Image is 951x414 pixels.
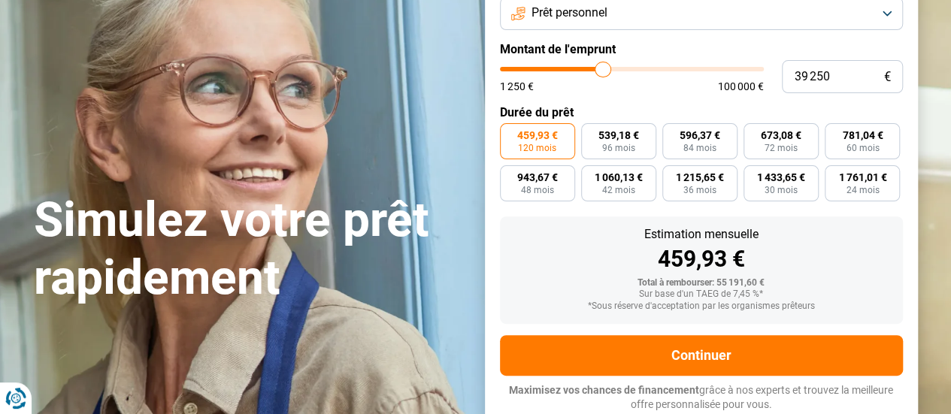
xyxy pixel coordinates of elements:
[518,144,556,153] span: 120 mois
[512,248,891,270] div: 459,93 €
[842,130,883,141] span: 781,04 €
[683,186,716,195] span: 36 mois
[846,186,879,195] span: 24 mois
[500,335,903,376] button: Continuer
[517,130,558,141] span: 459,93 €
[34,192,467,307] h1: Simulez votre prêt rapidement
[884,71,891,83] span: €
[512,278,891,289] div: Total à rembourser: 55 191,60 €
[512,228,891,240] div: Estimation mensuelle
[521,186,554,195] span: 48 mois
[512,289,891,300] div: Sur base d'un TAEG de 7,45 %*
[595,172,643,183] span: 1 060,13 €
[846,144,879,153] span: 60 mois
[676,172,724,183] span: 1 215,65 €
[761,130,801,141] span: 673,08 €
[683,144,716,153] span: 84 mois
[500,81,534,92] span: 1 250 €
[718,81,764,92] span: 100 000 €
[532,5,607,21] span: Prêt personnel
[765,186,798,195] span: 30 mois
[602,186,635,195] span: 42 mois
[517,172,558,183] span: 943,67 €
[602,144,635,153] span: 96 mois
[500,383,903,412] p: grâce à nos experts et trouvez la meilleure offre personnalisée pour vous.
[838,172,886,183] span: 1 761,01 €
[765,144,798,153] span: 72 mois
[500,105,903,119] label: Durée du prêt
[757,172,805,183] span: 1 433,65 €
[509,384,699,396] span: Maximisez vos chances de financement
[680,130,720,141] span: 596,37 €
[598,130,639,141] span: 539,18 €
[512,301,891,312] div: *Sous réserve d'acceptation par les organismes prêteurs
[500,42,903,56] label: Montant de l'emprunt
